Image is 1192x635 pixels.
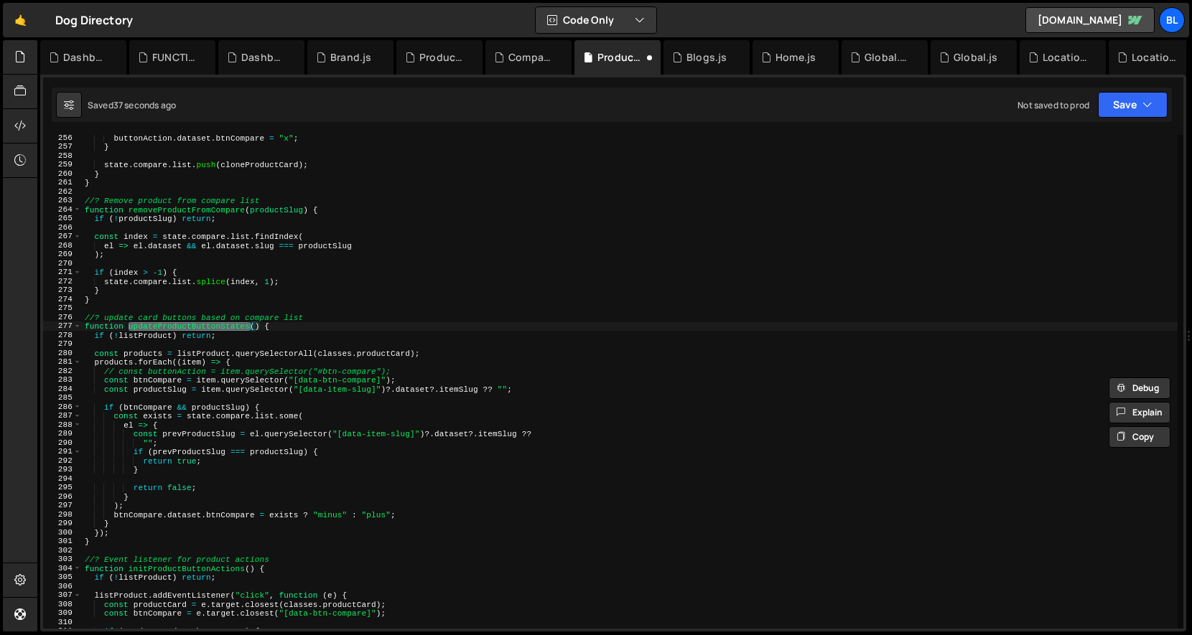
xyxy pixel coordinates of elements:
[43,241,82,250] div: 268
[1109,402,1170,423] button: Explain
[1109,377,1170,399] button: Debug
[43,492,82,502] div: 296
[1018,99,1089,111] div: Not saved to prod
[43,313,82,322] div: 276
[43,582,82,591] div: 306
[43,259,82,268] div: 270
[43,608,82,618] div: 309
[43,250,82,259] div: 269
[43,429,82,438] div: 289
[43,142,82,151] div: 257
[113,99,176,111] div: 37 seconds ago
[43,304,82,313] div: 275
[43,519,82,528] div: 299
[43,447,82,456] div: 291
[43,349,82,358] div: 280
[776,50,816,65] div: Home.js
[43,403,82,412] div: 286
[330,50,371,65] div: Brand.js
[43,286,82,295] div: 273
[43,456,82,466] div: 292
[43,160,82,169] div: 259
[43,528,82,537] div: 300
[43,600,82,609] div: 308
[43,169,82,179] div: 260
[954,50,997,65] div: Global.js
[43,151,82,161] div: 258
[43,591,82,600] div: 307
[43,465,82,474] div: 293
[63,50,109,65] div: Dashboard .js
[43,178,82,187] div: 261
[241,50,287,65] div: Dashboard - settings.js
[43,232,82,241] div: 267
[43,474,82,484] div: 294
[43,537,82,546] div: 301
[43,214,82,223] div: 265
[43,501,82,510] div: 297
[55,11,133,29] div: Dog Directory
[686,50,727,65] div: Blogs.js
[597,50,643,65] div: Products.js
[865,50,911,65] div: Global.css
[43,223,82,232] div: 266
[43,331,82,340] div: 278
[43,385,82,394] div: 284
[1025,7,1155,33] a: [DOMAIN_NAME]
[43,357,82,367] div: 281
[508,50,554,65] div: Compare.js
[43,483,82,492] div: 295
[43,196,82,205] div: 263
[43,573,82,582] div: 305
[419,50,465,65] div: Product.js
[43,618,82,627] div: 310
[43,420,82,430] div: 288
[43,339,82,349] div: 279
[43,367,82,376] div: 282
[43,268,82,277] div: 271
[43,187,82,197] div: 262
[43,321,82,331] div: 277
[43,438,82,448] div: 290
[43,393,82,403] div: 285
[1132,50,1178,65] div: Location.js
[43,205,82,215] div: 264
[1043,50,1089,65] div: Locations Map.js
[1109,426,1170,448] button: Copy
[3,3,38,37] a: 🤙
[43,510,82,519] div: 298
[43,277,82,286] div: 272
[88,99,176,111] div: Saved
[43,411,82,420] div: 287
[152,50,198,65] div: FUNCTIONS.js
[43,133,82,143] div: 256
[43,564,82,573] div: 304
[536,7,656,33] button: Code Only
[43,295,82,304] div: 274
[43,375,82,385] div: 283
[43,555,82,564] div: 303
[1159,7,1185,33] a: Bl
[1098,92,1168,118] button: Save
[43,546,82,555] div: 302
